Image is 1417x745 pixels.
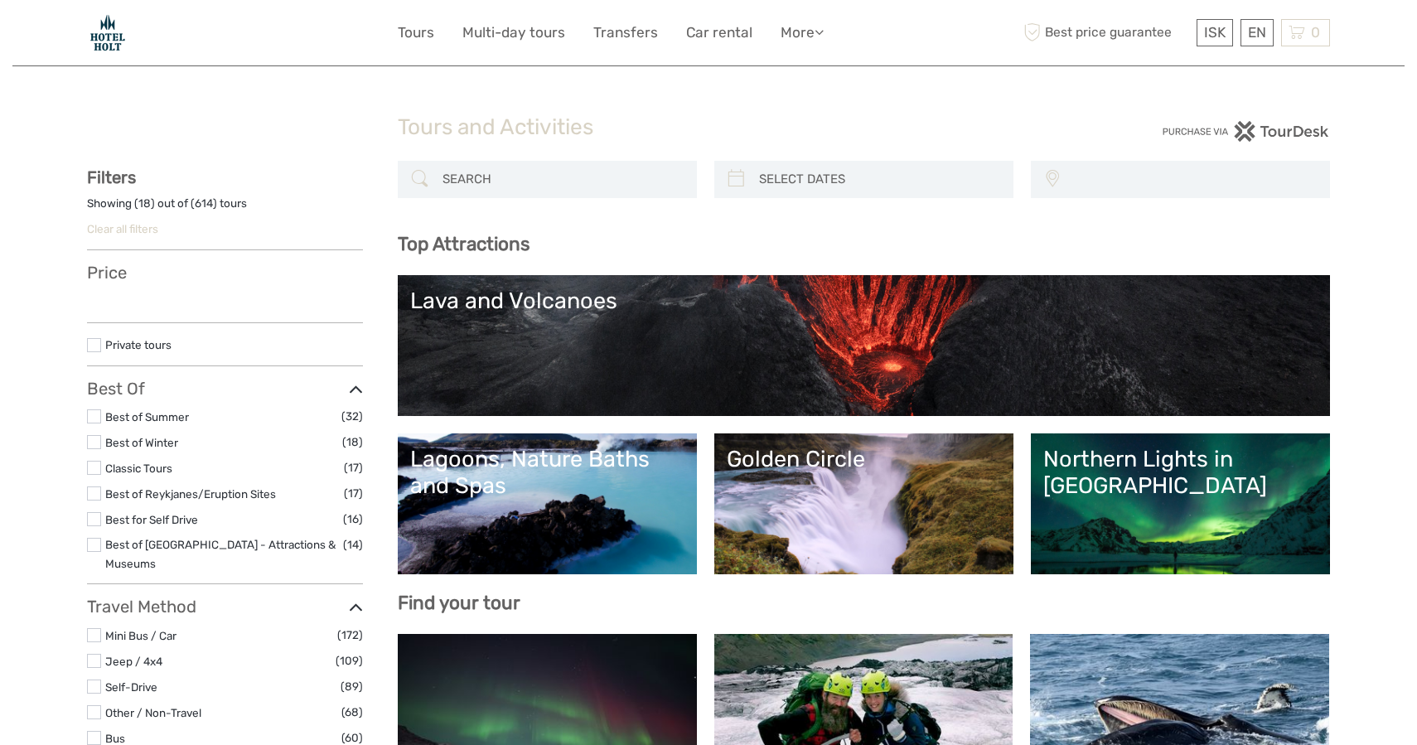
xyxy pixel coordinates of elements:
[87,379,363,399] h3: Best Of
[398,592,520,614] b: Find your tour
[1019,19,1192,46] span: Best price guarantee
[105,513,198,526] a: Best for Self Drive
[105,732,125,745] a: Bus
[1162,121,1330,142] img: PurchaseViaTourDesk.png
[593,21,658,45] a: Transfers
[105,680,157,694] a: Self-Drive
[781,21,824,45] a: More
[105,487,276,501] a: Best of Reykjanes/Eruption Sites
[462,21,565,45] a: Multi-day tours
[105,410,189,423] a: Best of Summer
[752,165,1005,194] input: SELECT DATES
[686,21,752,45] a: Car rental
[105,655,162,668] a: Jeep / 4x4
[105,462,172,475] a: Classic Tours
[341,407,363,426] span: (32)
[341,703,363,722] span: (68)
[410,288,1318,314] div: Lava and Volcanoes
[342,433,363,452] span: (18)
[410,446,684,500] div: Lagoons, Nature Baths and Spas
[344,458,363,477] span: (17)
[105,629,177,642] a: Mini Bus / Car
[87,167,136,187] strong: Filters
[343,535,363,554] span: (14)
[398,114,1019,141] h1: Tours and Activities
[1204,24,1226,41] span: ISK
[87,597,363,617] h3: Travel Method
[105,338,172,351] a: Private tours
[410,288,1318,404] a: Lava and Volcanoes
[105,706,201,719] a: Other / Non-Travel
[398,21,434,45] a: Tours
[1043,446,1318,562] a: Northern Lights in [GEOGRAPHIC_DATA]
[341,677,363,696] span: (89)
[410,446,684,562] a: Lagoons, Nature Baths and Spas
[105,538,336,570] a: Best of [GEOGRAPHIC_DATA] - Attractions & Museums
[87,222,158,235] a: Clear all filters
[105,436,178,449] a: Best of Winter
[398,233,530,255] b: Top Attractions
[727,446,1001,562] a: Golden Circle
[1308,24,1323,41] span: 0
[87,12,128,53] img: Hotel Holt
[336,651,363,670] span: (109)
[87,263,363,283] h3: Price
[344,484,363,503] span: (17)
[195,196,213,211] label: 614
[87,196,363,221] div: Showing ( ) out of ( ) tours
[337,626,363,645] span: (172)
[436,165,689,194] input: SEARCH
[138,196,151,211] label: 18
[343,510,363,529] span: (16)
[1240,19,1274,46] div: EN
[1043,446,1318,500] div: Northern Lights in [GEOGRAPHIC_DATA]
[727,446,1001,472] div: Golden Circle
